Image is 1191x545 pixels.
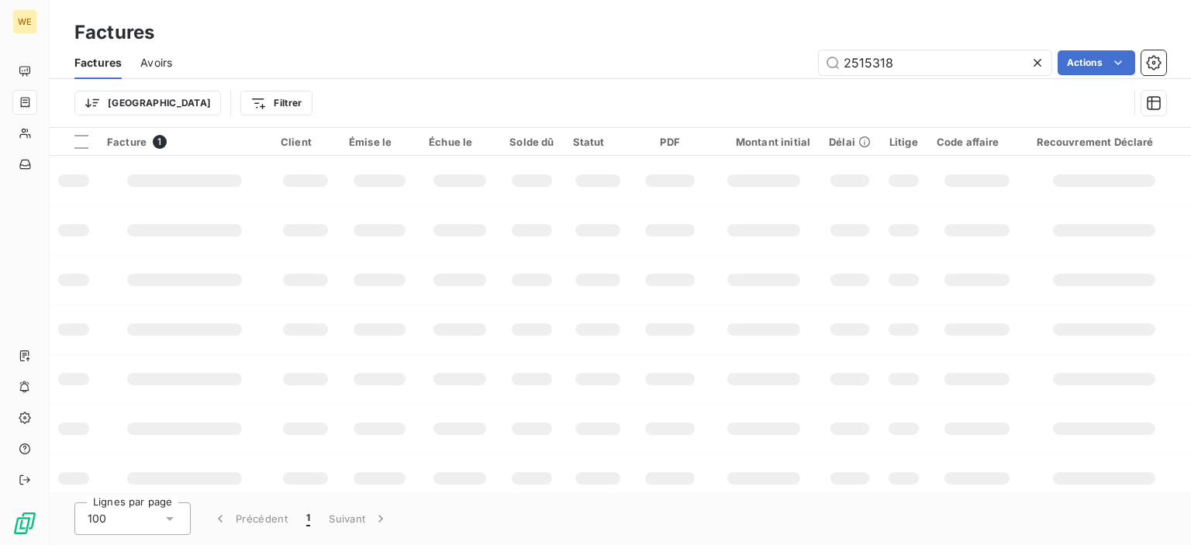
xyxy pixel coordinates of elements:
div: Émise le [349,136,410,148]
span: 100 [88,511,106,526]
div: Litige [889,136,918,148]
span: Avoirs [140,55,172,71]
button: [GEOGRAPHIC_DATA] [74,91,221,116]
img: Logo LeanPay [12,511,37,536]
div: Statut [573,136,623,148]
h3: Factures [74,19,154,47]
span: Factures [74,55,122,71]
div: WE [12,9,37,34]
button: Actions [1058,50,1135,75]
iframe: Intercom live chat [1138,492,1175,529]
span: Facture [107,136,147,148]
div: Code affaire [937,136,1018,148]
span: 1 [306,511,310,526]
div: PDF [641,136,698,148]
button: Filtrer [240,91,312,116]
div: Client [281,136,330,148]
button: Précédent [203,502,297,535]
div: Délai [829,136,871,148]
div: Solde dû [509,136,554,148]
div: Échue le [429,136,491,148]
div: Montant initial [717,136,810,148]
input: Rechercher [819,50,1051,75]
div: Recouvrement Déclaré [1037,136,1172,148]
span: 1 [153,135,167,149]
button: Suivant [319,502,398,535]
button: 1 [297,502,319,535]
